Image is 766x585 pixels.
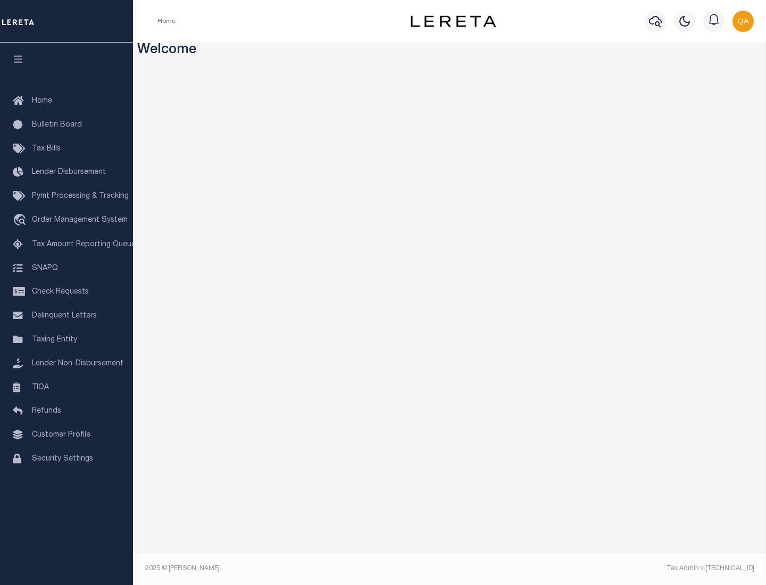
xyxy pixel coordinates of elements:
div: Tax Admin v.[TECHNICAL_ID] [457,564,754,573]
span: Lender Non-Disbursement [32,360,123,367]
span: Order Management System [32,216,128,224]
span: Bulletin Board [32,121,82,129]
div: 2025 © [PERSON_NAME]. [137,564,450,573]
span: TIQA [32,383,49,391]
span: Check Requests [32,288,89,296]
i: travel_explore [13,214,30,228]
span: Security Settings [32,455,93,463]
li: Home [157,16,176,26]
img: svg+xml;base64,PHN2ZyB4bWxucz0iaHR0cDovL3d3dy53My5vcmcvMjAwMC9zdmciIHBvaW50ZXItZXZlbnRzPSJub25lIi... [732,11,754,32]
span: Tax Amount Reporting Queue [32,241,136,248]
span: Tax Bills [32,145,61,153]
span: Taxing Entity [32,336,77,344]
span: Home [32,97,52,105]
span: Lender Disbursement [32,169,106,176]
span: Customer Profile [32,431,90,439]
span: Pymt Processing & Tracking [32,193,129,200]
span: Delinquent Letters [32,312,97,320]
h3: Welcome [137,43,762,59]
img: logo-dark.svg [411,15,496,27]
span: Refunds [32,407,61,415]
span: SNAPQ [32,264,58,272]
